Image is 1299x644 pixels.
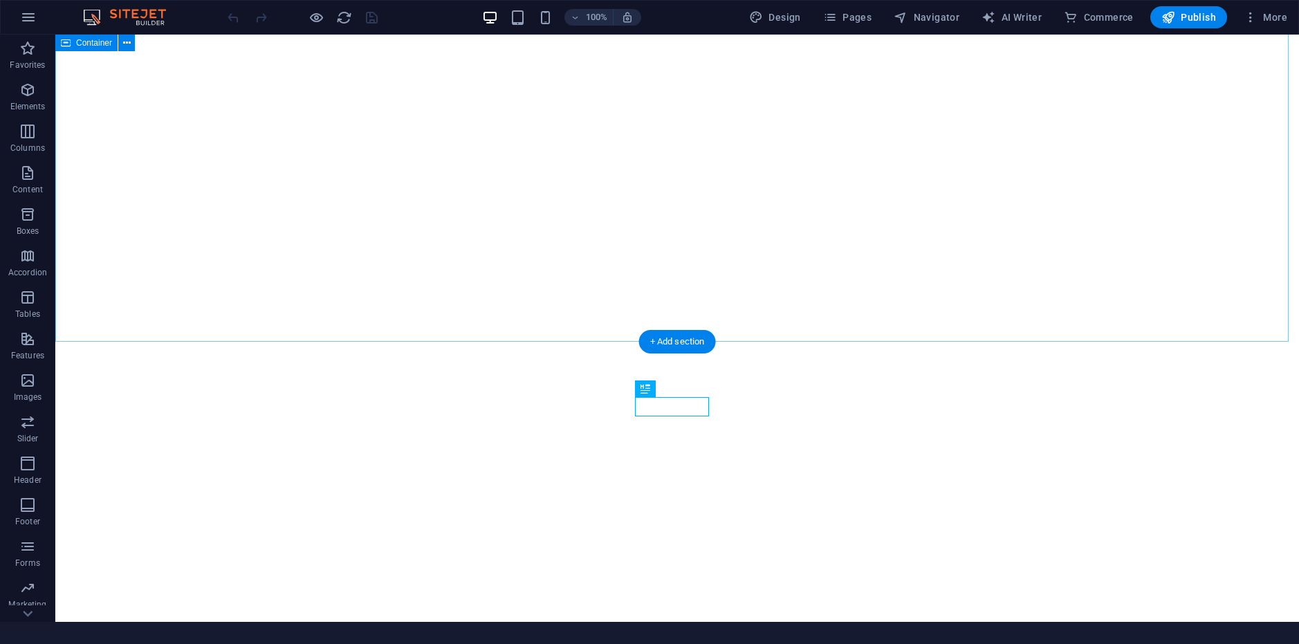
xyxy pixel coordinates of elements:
p: Marketing [8,599,46,610]
button: Design [744,6,807,28]
span: AI Writer [982,10,1042,24]
p: Columns [10,142,45,154]
span: More [1244,10,1287,24]
p: Accordion [8,267,47,278]
button: Commerce [1058,6,1139,28]
span: Publish [1161,10,1216,24]
i: Reload page [336,10,352,26]
button: AI Writer [976,6,1047,28]
span: Container [76,39,112,47]
img: Editor Logo [80,9,183,26]
p: Boxes [17,226,39,237]
div: + Add section [639,330,716,353]
p: Content [12,184,43,195]
p: Images [14,392,42,403]
button: More [1238,6,1293,28]
p: Forms [15,558,40,569]
p: Tables [15,309,40,320]
p: Header [14,475,42,486]
p: Favorites [10,59,45,71]
div: Design (Ctrl+Alt+Y) [744,6,807,28]
span: Commerce [1064,10,1134,24]
h6: 100% [585,9,607,26]
button: 100% [564,9,614,26]
p: Elements [10,101,46,112]
span: Pages [823,10,872,24]
p: Features [11,350,44,361]
p: Slider [17,433,39,444]
button: reload [335,9,352,26]
button: Publish [1150,6,1227,28]
span: Design [749,10,801,24]
button: Navigator [888,6,965,28]
p: Footer [15,516,40,527]
span: Navigator [894,10,959,24]
button: Click here to leave preview mode and continue editing [308,9,324,26]
button: Pages [818,6,877,28]
i: On resize automatically adjust zoom level to fit chosen device. [621,11,634,24]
